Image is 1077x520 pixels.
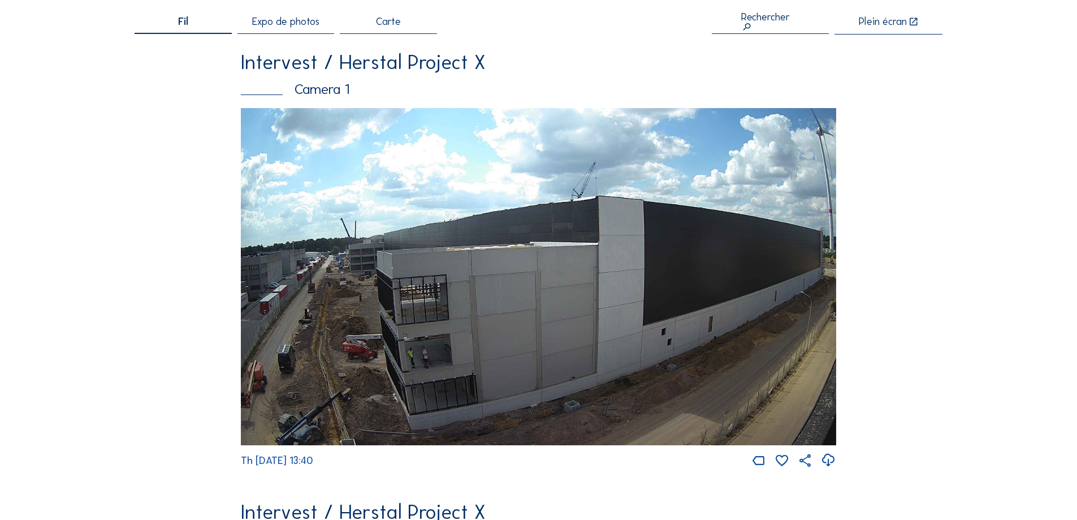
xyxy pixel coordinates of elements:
[241,108,836,445] img: Image
[859,17,907,28] div: Plein écran
[178,17,188,27] span: Fil
[241,454,313,467] span: Th [DATE] 13:40
[741,12,800,33] div: Rechercher
[376,17,401,27] span: Carte
[252,17,319,27] span: Expo de photos
[241,53,836,73] div: Intervest / Herstal Project X
[241,82,836,96] div: Camera 1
